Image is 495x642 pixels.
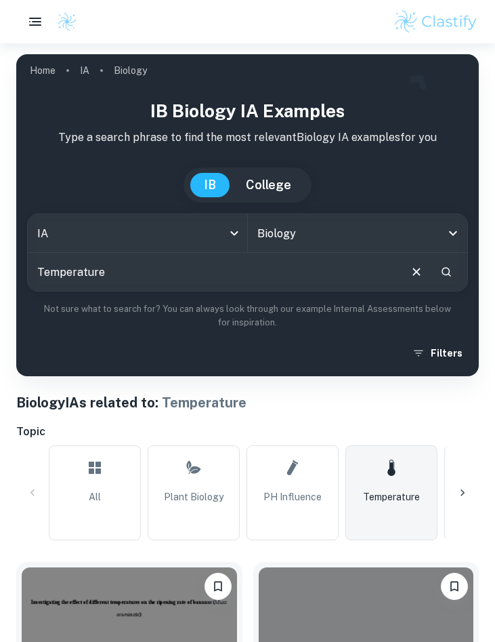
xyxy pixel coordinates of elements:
[114,63,147,78] p: Biology
[57,12,77,32] img: Clastify logo
[232,173,305,197] button: College
[263,489,322,504] span: pH Influence
[27,98,468,124] h1: IB Biology IA examples
[27,302,468,330] p: Not sure what to search for? You can always look through our example Internal Assessments below f...
[409,341,468,365] button: Filters
[28,253,398,291] input: E.g. photosynthesis, coffee and protein, HDI and diabetes...
[441,573,468,600] button: Please log in to bookmark exemplars
[28,214,247,252] div: IA
[80,61,89,80] a: IA
[16,393,479,413] h1: Biology IAs related to:
[16,424,479,440] h6: Topic
[444,224,462,243] button: Open
[30,61,56,80] a: Home
[27,129,468,146] p: Type a search phrase to find the most relevant Biology IA examples for you
[162,395,246,411] span: Temperature
[89,489,101,504] span: All
[205,573,232,600] button: Please log in to bookmark exemplars
[363,489,420,504] span: Temperature
[404,259,429,285] button: Clear
[164,489,223,504] span: Plant Biology
[49,12,77,32] a: Clastify logo
[435,260,458,283] button: Search
[393,8,479,35] img: Clastify logo
[16,54,479,376] img: profile cover
[190,173,230,197] button: IB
